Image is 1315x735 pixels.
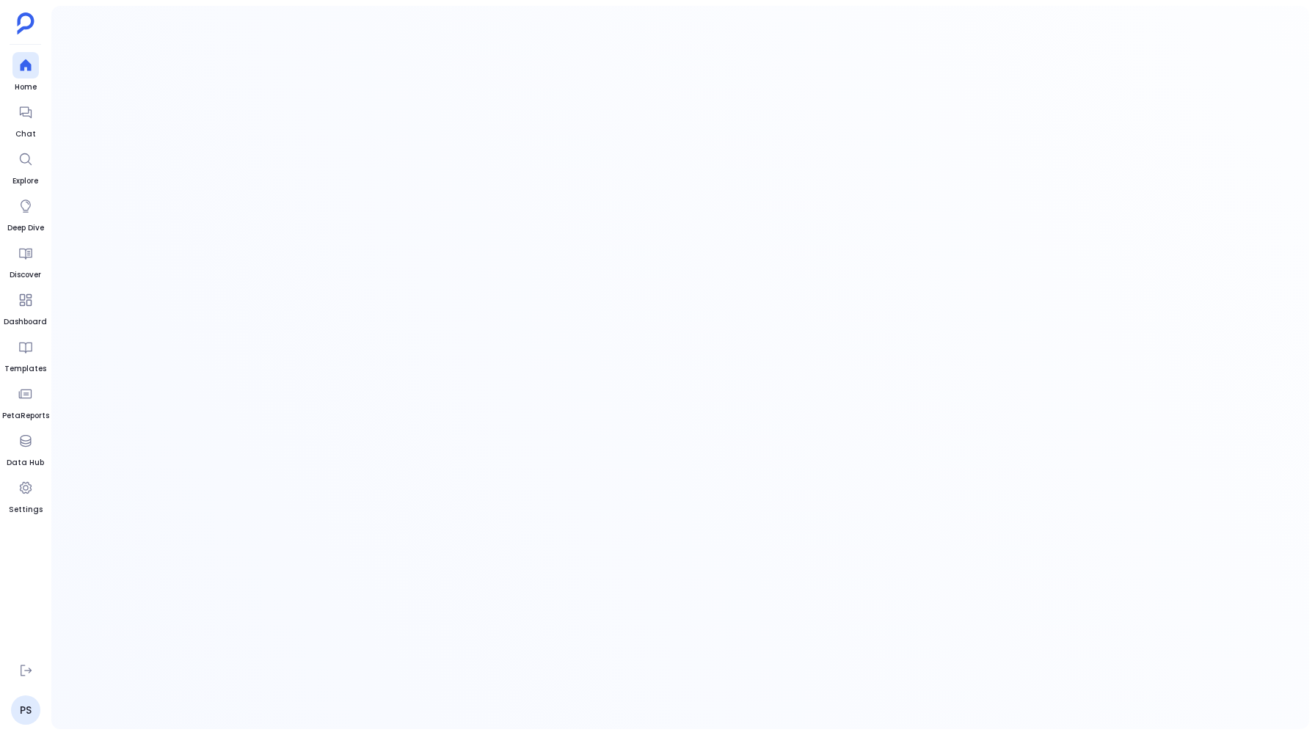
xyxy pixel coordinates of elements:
[4,316,47,328] span: Dashboard
[7,193,44,234] a: Deep Dive
[12,128,39,140] span: Chat
[7,222,44,234] span: Deep Dive
[12,52,39,93] a: Home
[4,363,46,375] span: Templates
[10,240,41,281] a: Discover
[17,12,34,34] img: petavue logo
[7,457,44,469] span: Data Hub
[7,428,44,469] a: Data Hub
[2,410,49,422] span: PetaReports
[10,269,41,281] span: Discover
[11,695,40,725] a: PS
[9,504,43,516] span: Settings
[12,175,39,187] span: Explore
[4,334,46,375] a: Templates
[12,146,39,187] a: Explore
[12,81,39,93] span: Home
[9,475,43,516] a: Settings
[2,381,49,422] a: PetaReports
[12,99,39,140] a: Chat
[4,287,47,328] a: Dashboard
